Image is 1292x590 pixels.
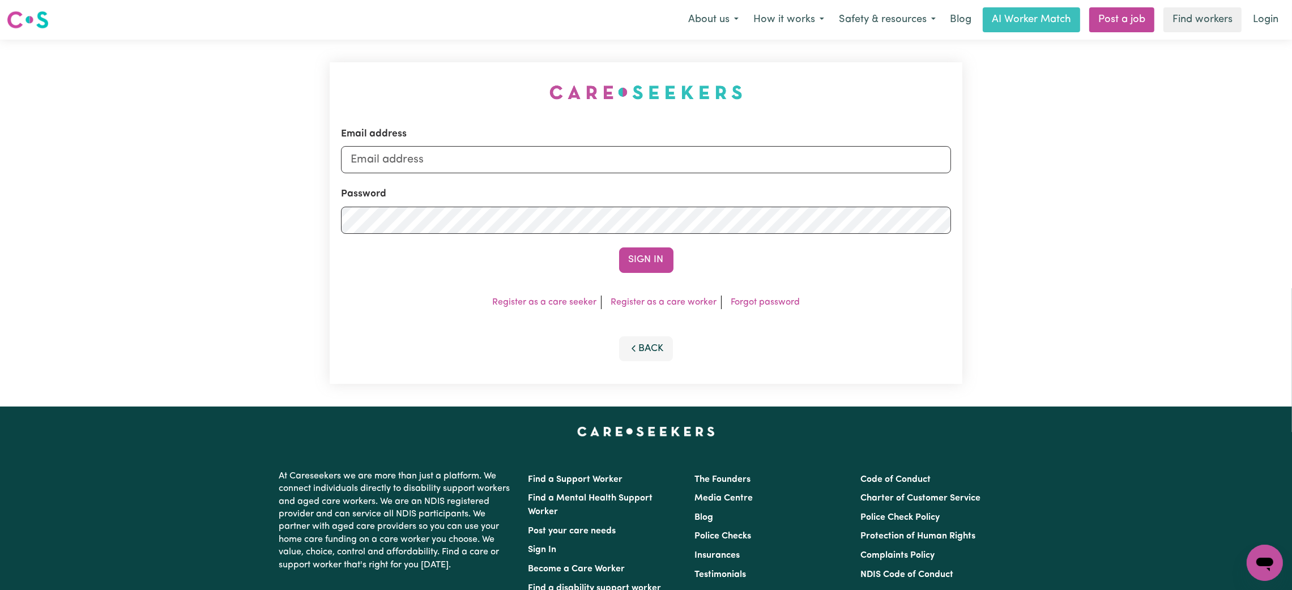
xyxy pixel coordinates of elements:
button: Sign In [619,247,673,272]
a: Charter of Customer Service [860,494,980,503]
a: Police Check Policy [860,513,940,522]
button: Safety & resources [832,8,943,32]
button: About us [681,8,746,32]
iframe: Button to launch messaging window, conversation in progress [1247,545,1283,581]
a: Careseekers home page [577,427,715,436]
a: Find workers [1163,7,1242,32]
a: Careseekers logo [7,7,49,33]
a: Protection of Human Rights [860,532,975,541]
button: Back [619,336,673,361]
a: Post your care needs [528,527,616,536]
a: The Founders [694,475,751,484]
a: Code of Conduct [860,475,931,484]
a: Become a Care Worker [528,565,625,574]
a: AI Worker Match [983,7,1080,32]
a: NDIS Code of Conduct [860,570,953,579]
a: Insurances [694,551,740,560]
a: Login [1246,7,1285,32]
a: Register as a care seeker [492,298,596,307]
a: Police Checks [694,532,751,541]
a: Complaints Policy [860,551,935,560]
a: Media Centre [694,494,753,503]
a: Find a Support Worker [528,475,623,484]
a: Testimonials [694,570,746,579]
a: Forgot password [731,298,800,307]
a: Find a Mental Health Support Worker [528,494,653,516]
p: At Careseekers we are more than just a platform. We connect individuals directly to disability su... [279,465,515,576]
a: Post a job [1089,7,1154,32]
img: Careseekers logo [7,10,49,30]
a: Blog [943,7,978,32]
button: How it works [746,8,832,32]
input: Email address [341,146,951,173]
a: Register as a care worker [611,298,717,307]
a: Sign In [528,545,557,554]
label: Email address [341,127,407,142]
a: Blog [694,513,713,522]
label: Password [341,187,386,202]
